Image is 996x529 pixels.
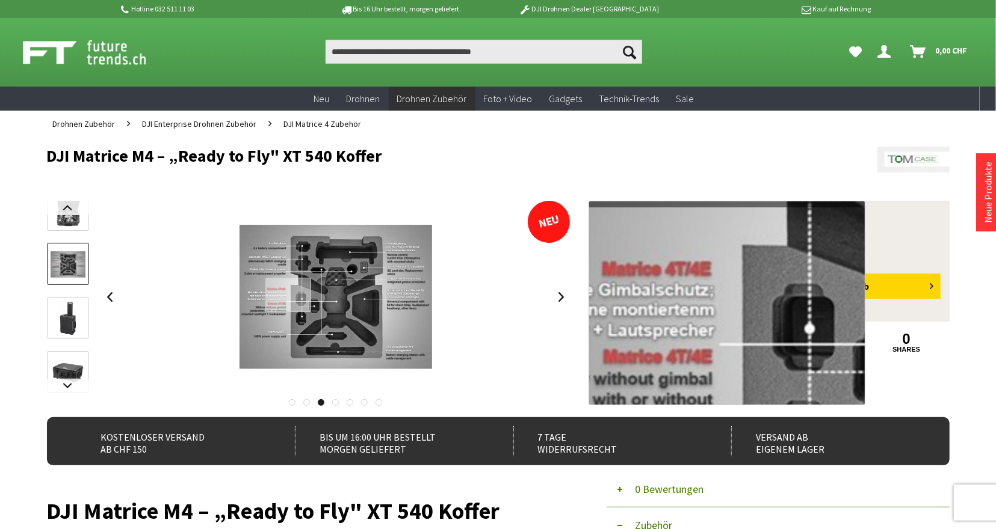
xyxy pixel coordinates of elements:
[306,87,338,111] a: Neu
[47,147,769,165] h1: DJI Matrice M4 – „Ready to Fly" XT 540 Koffer
[53,118,116,129] span: Drohnen Zubehör
[389,87,475,111] a: Drohnen Zubehör
[338,87,389,111] a: Drohnen
[143,118,257,129] span: DJI Enterprise Drohnen Zubehör
[284,118,362,129] span: DJI Matrice 4 Zubehör
[549,93,583,105] span: Gadgets
[495,2,682,16] p: DJI Drohnen Dealer [GEOGRAPHIC_DATA]
[484,93,533,105] span: Foto + Video
[683,2,871,16] p: Kauf auf Rechnung
[906,40,974,64] a: Warenkorb
[475,87,541,111] a: Foto + Video
[731,426,923,456] div: Versand ab eigenem Lager
[397,93,467,105] span: Drohnen Zubehör
[23,37,173,67] img: Shop Futuretrends - zur Startseite wechseln
[982,162,994,223] a: Neue Produkte
[865,332,948,346] a: 0
[513,426,705,456] div: 7 Tage Widerrufsrecht
[295,426,487,456] div: Bis um 16:00 Uhr bestellt Morgen geliefert
[865,346,948,353] a: shares
[314,93,330,105] span: Neu
[607,471,950,507] button: 0 Bewertungen
[47,503,571,519] h1: DJI Matrice M4 – „Ready to Fly" XT 540 Koffer
[326,40,642,64] input: Produkt, Marke, Kategorie, EAN, Artikelnummer…
[307,2,495,16] p: Bis 16 Uhr bestellt, morgen geliefert.
[119,2,307,16] p: Hotline 032 511 11 03
[676,93,694,105] span: Sale
[278,111,368,137] a: DJI Matrice 4 Zubehör
[541,87,591,111] a: Gadgets
[599,93,660,105] span: Technik-Trends
[668,87,703,111] a: Sale
[591,87,668,111] a: Technik-Trends
[77,426,269,456] div: Kostenloser Versand ab CHF 150
[137,111,263,137] a: DJI Enterprise Drohnen Zubehör
[47,111,122,137] a: Drohnen Zubehör
[877,147,950,173] img: TomCase
[617,40,642,64] button: Suchen
[347,93,380,105] span: Drohnen
[873,40,901,64] a: Hi, Giuseppe - Dein Konto
[936,41,968,60] span: 0,00 CHF
[844,40,868,64] a: Meine Favoriten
